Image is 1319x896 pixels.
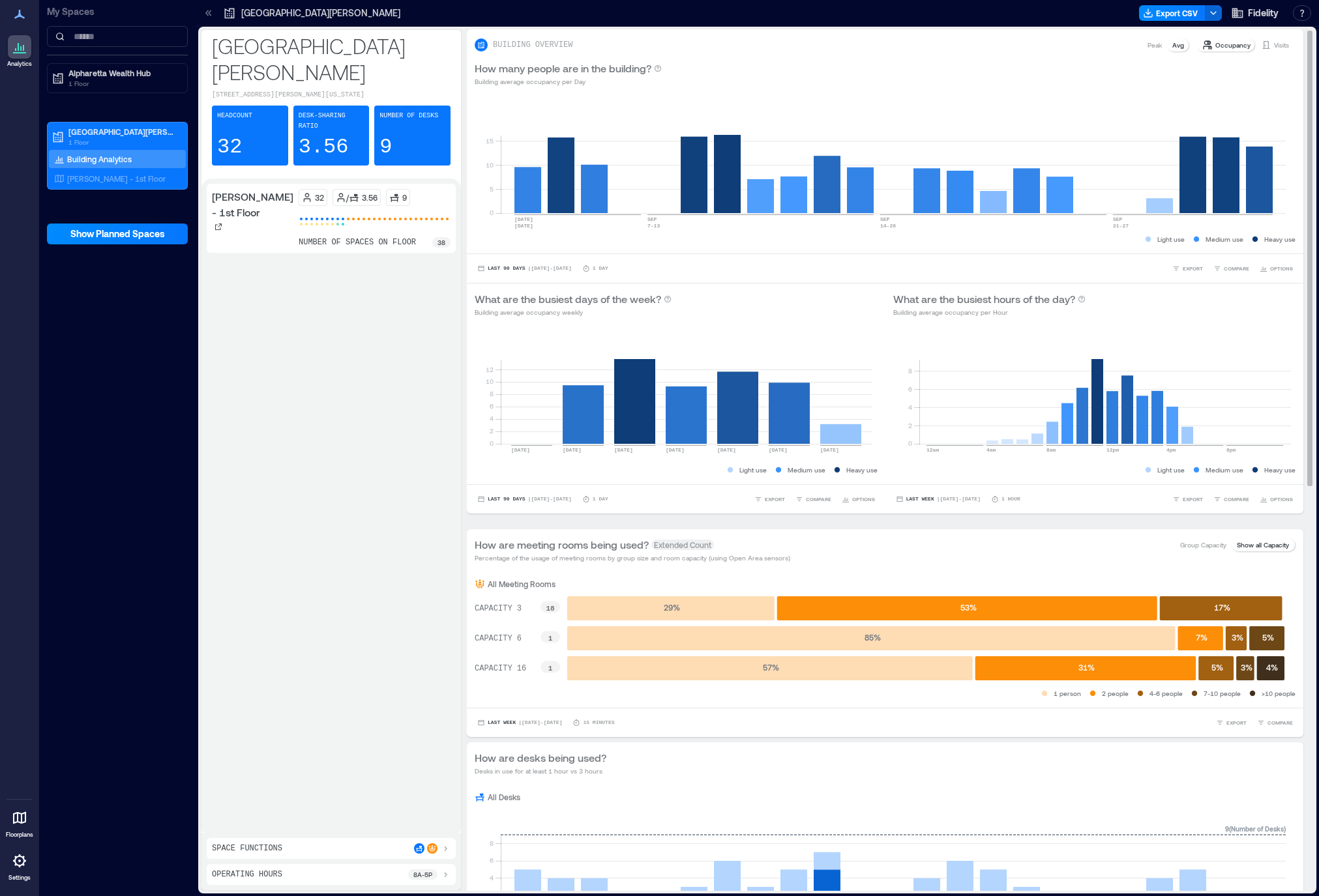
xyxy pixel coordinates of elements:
[1113,223,1129,229] text: 21-27
[960,603,977,612] text: 53 %
[413,869,432,880] p: 8a - 5p
[788,465,825,475] p: Medium use
[1148,40,1162,50] p: Peak
[490,185,494,193] tspan: 5
[651,540,714,550] span: Extended Count
[486,366,494,373] tspan: 12
[4,845,35,886] a: Settings
[1226,719,1247,727] span: EXPORT
[1204,688,1241,699] p: 7-10 people
[475,664,526,673] text: CAPACITY 16
[583,719,614,727] p: 15 minutes
[647,223,660,229] text: 7-13
[1227,3,1282,23] button: Fidelity
[1264,465,1296,475] p: Heavy use
[1266,663,1278,672] text: 4 %
[593,495,608,503] p: 1 Day
[346,192,349,203] p: /
[1206,465,1243,475] p: Medium use
[490,390,494,397] tspan: 8
[212,33,451,85] p: [GEOGRAPHIC_DATA][PERSON_NAME]
[511,447,530,453] text: [DATE]
[475,604,522,613] text: CAPACITY 3
[893,291,1075,307] p: What are the busiest hours of the day?
[1224,265,1249,272] span: COMPARE
[68,137,178,147] p: 1 Floor
[1157,465,1185,475] p: Light use
[299,111,364,132] p: Desk-sharing ratio
[379,111,438,121] p: Number of Desks
[1254,716,1296,729] button: COMPARE
[1211,493,1252,506] button: COMPARE
[2,802,37,843] a: Floorplans
[908,439,911,447] tspan: 0
[3,31,36,72] a: Analytics
[1102,688,1129,699] p: 2 people
[1226,447,1236,453] text: 8pm
[514,223,533,229] text: [DATE]
[1248,7,1279,20] span: Fidelity
[488,579,556,589] p: All Meeting Rooms
[514,216,533,222] text: [DATE]
[486,137,494,145] tspan: 15
[908,403,911,411] tspan: 4
[7,60,32,68] p: Analytics
[563,447,582,453] text: [DATE]
[769,447,788,453] text: [DATE]
[475,291,661,307] p: What are the busiest days of the week?
[1232,633,1243,642] text: 3 %
[1257,493,1296,506] button: OPTIONS
[763,663,779,672] text: 57 %
[212,189,293,220] p: [PERSON_NAME] - 1st Floor
[1106,447,1119,453] text: 12pm
[593,265,608,272] p: 1 Day
[241,7,400,20] p: [GEOGRAPHIC_DATA][PERSON_NAME]
[490,402,494,410] tspan: 6
[490,439,494,447] tspan: 0
[647,216,657,222] text: SEP
[1166,447,1176,453] text: 4pm
[1241,663,1252,672] text: 3 %
[1078,663,1095,672] text: 31 %
[1274,40,1289,50] p: Visits
[68,78,178,89] p: 1 Floor
[1001,495,1020,503] p: 1 Hour
[217,111,252,121] p: Headcount
[47,5,188,18] p: My Spaces
[846,465,878,475] p: Heavy use
[486,161,494,169] tspan: 10
[614,447,633,453] text: [DATE]
[908,385,911,393] tspan: 6
[1262,688,1296,699] p: >10 people
[437,237,445,248] p: 38
[490,856,494,864] tspan: 6
[1237,540,1289,550] p: Show all Capacity
[739,465,767,475] p: Light use
[893,307,1086,317] p: Building average occupancy per Hour
[1214,603,1230,612] text: 17 %
[6,831,33,839] p: Floorplans
[1206,234,1243,244] p: Medium use
[362,192,378,203] p: 3.56
[402,192,407,203] p: 9
[1180,540,1226,550] p: Group Capacity
[926,447,939,453] text: 12am
[68,126,178,137] p: [GEOGRAPHIC_DATA][PERSON_NAME]
[986,447,996,453] text: 4am
[1211,262,1252,275] button: COMPARE
[865,633,881,642] text: 85 %
[1224,495,1249,503] span: COMPARE
[1046,447,1056,453] text: 8am
[212,843,282,854] p: Space Functions
[1257,262,1296,275] button: OPTIONS
[1215,40,1251,50] p: Occupancy
[475,61,651,76] p: How many people are in the building?
[475,307,672,317] p: Building average occupancy weekly
[475,716,565,729] button: Last Week |[DATE]-[DATE]
[765,495,785,503] span: EXPORT
[1172,40,1184,50] p: Avg
[212,869,282,880] p: Operating Hours
[806,495,831,503] span: COMPARE
[490,427,494,435] tspan: 2
[212,90,451,100] p: [STREET_ADDRESS][PERSON_NAME][US_STATE]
